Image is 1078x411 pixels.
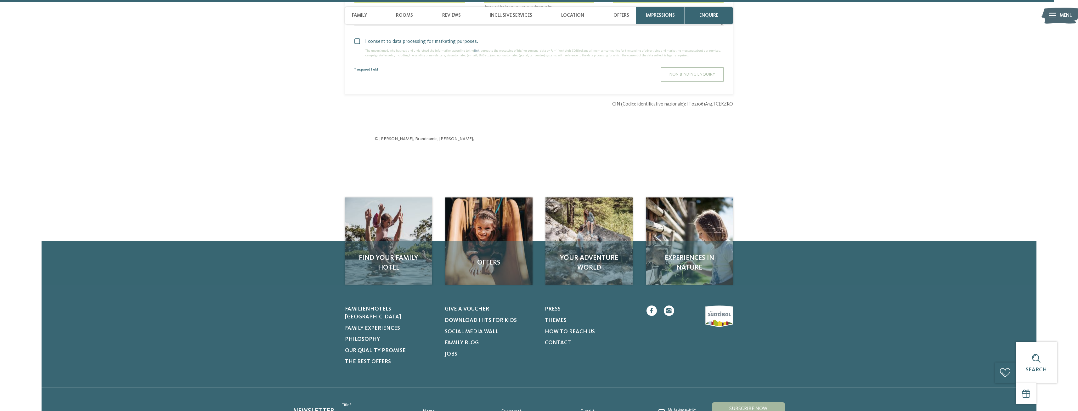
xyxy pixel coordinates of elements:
[445,197,533,285] img: The family hotel in St. Ulrich in Val Gardena/Gröden for being perfectly happy
[612,101,733,108] span: CIN (Codice identificativo nazionale): IT021061A14TCEKZKO
[646,197,733,285] img: The family hotel in St. Ulrich in Val Gardena/Gröden for being perfectly happy
[545,197,633,285] a: The family hotel in St. Ulrich in Val Gardena/Gröden for being perfectly happy Your adventure world
[490,13,532,18] span: Inclusive services
[354,38,356,49] input: I consent to data processing for marketing purposes.
[445,318,517,323] span: Download hits for kids
[545,318,567,323] span: Themes
[445,328,536,336] a: Social Media Wall
[375,136,704,142] p: © [PERSON_NAME], Brandnamic, [PERSON_NAME],
[345,197,432,285] img: The family hotel in St. Ulrich in Val Gardena/Gröden for being perfectly happy
[452,258,526,268] span: Offers
[445,197,533,285] a: The family hotel in St. Ulrich in Val Gardena/Gröden for being perfectly happy Offers
[613,13,629,18] span: Offers
[359,38,724,45] span: I consent to data processing for marketing purposes.
[345,197,432,285] a: The family hotel in St. Ulrich in Val Gardena/Gröden for being perfectly happy Find your family h...
[442,13,461,18] span: Reviews
[445,340,479,345] span: Family Blog
[653,253,726,273] span: Experiences in nature
[445,305,536,313] a: Give a voucher
[345,326,400,331] span: Family experiences
[354,68,378,71] span: * required field
[669,72,715,77] span: Non-binding enquiry
[352,13,367,18] span: Family
[545,306,561,312] span: Press
[646,13,675,18] span: Impressions
[1026,367,1047,373] span: Search
[345,336,436,344] a: Philosophy
[445,351,536,358] a: Jobs
[345,305,436,321] a: Familienhotels [GEOGRAPHIC_DATA]
[561,13,584,18] span: Location
[352,253,425,273] span: Find your family hotel
[552,253,626,273] span: Your adventure world
[661,67,724,82] button: Non-binding enquiry
[345,358,436,366] a: The best offers
[474,49,479,52] a: link
[545,340,571,345] span: Contact
[345,359,391,364] span: The best offers
[396,13,413,18] span: Rooms
[485,5,552,9] span: Important for following up on your desired offer
[445,329,498,334] span: Social Media Wall
[545,339,636,347] a: Contact
[545,328,636,336] a: How to reach us
[345,325,436,333] a: Family experiences
[646,197,733,285] a: The family hotel in St. Ulrich in Val Gardena/Gröden for being perfectly happy Experiences in nature
[545,329,595,334] span: How to reach us
[345,348,406,353] span: Our quality promise
[445,317,536,325] a: Download hits for kids
[545,305,636,313] a: Press
[545,317,636,325] a: Themes
[345,337,380,342] span: Philosophy
[345,347,436,355] a: Our quality promise
[345,306,401,320] span: Familienhotels [GEOGRAPHIC_DATA]
[699,13,718,18] span: enquire
[445,339,536,347] a: Family Blog
[354,49,724,58] div: The undersigned, who has read and understood the information according to the , agrees to the pro...
[445,306,489,312] span: Give a voucher
[545,197,633,285] img: The family hotel in St. Ulrich in Val Gardena/Gröden for being perfectly happy
[445,351,457,357] span: Jobs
